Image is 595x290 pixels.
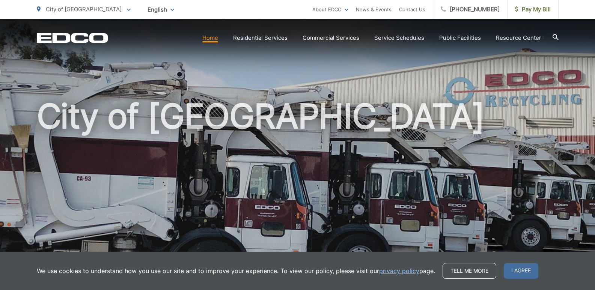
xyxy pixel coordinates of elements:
a: Residential Services [233,33,288,42]
a: About EDCO [312,5,348,14]
span: English [142,3,180,16]
span: City of [GEOGRAPHIC_DATA] [46,6,122,13]
p: We use cookies to understand how you use our site and to improve your experience. To view our pol... [37,266,435,275]
a: Contact Us [399,5,425,14]
a: Public Facilities [439,33,481,42]
a: Home [202,33,218,42]
a: Service Schedules [374,33,424,42]
a: Tell me more [443,263,496,279]
span: Pay My Bill [515,5,551,14]
a: EDCD logo. Return to the homepage. [37,33,108,43]
a: privacy policy [379,266,419,275]
a: Resource Center [496,33,541,42]
a: Commercial Services [303,33,359,42]
span: I agree [504,263,538,279]
a: News & Events [356,5,392,14]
